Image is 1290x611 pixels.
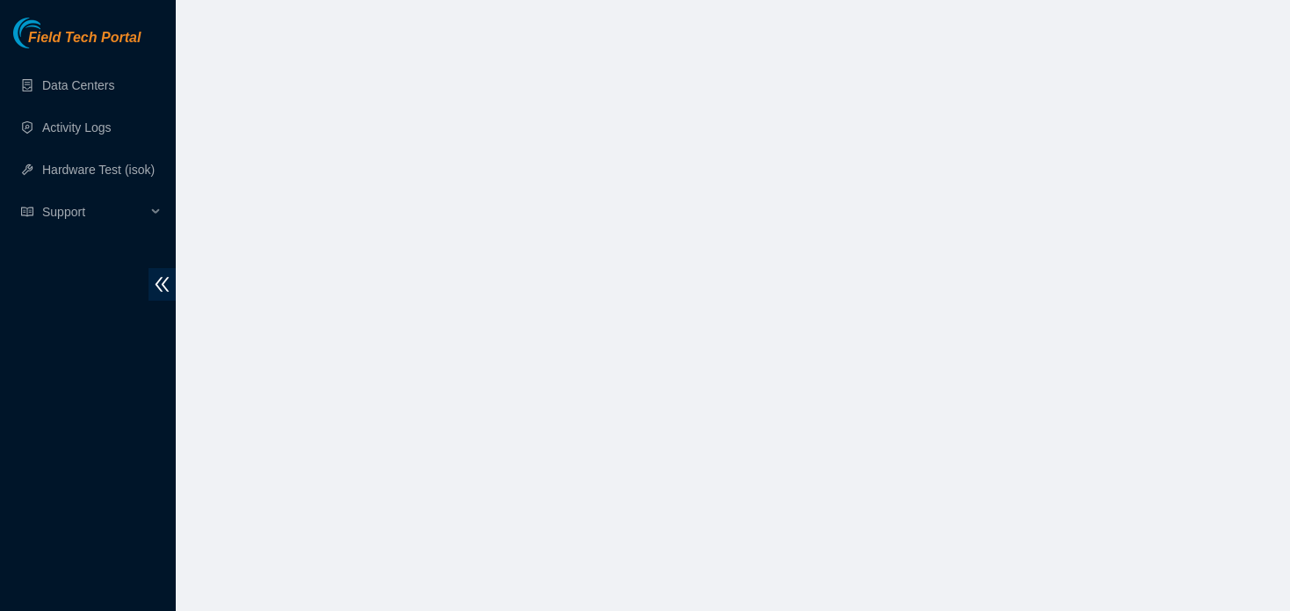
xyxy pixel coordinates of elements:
[13,32,141,55] a: Akamai TechnologiesField Tech Portal
[149,268,176,301] span: double-left
[42,120,112,135] a: Activity Logs
[13,18,89,48] img: Akamai Technologies
[42,163,155,177] a: Hardware Test (isok)
[42,78,114,92] a: Data Centers
[28,30,141,47] span: Field Tech Portal
[42,194,146,229] span: Support
[21,206,33,218] span: read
